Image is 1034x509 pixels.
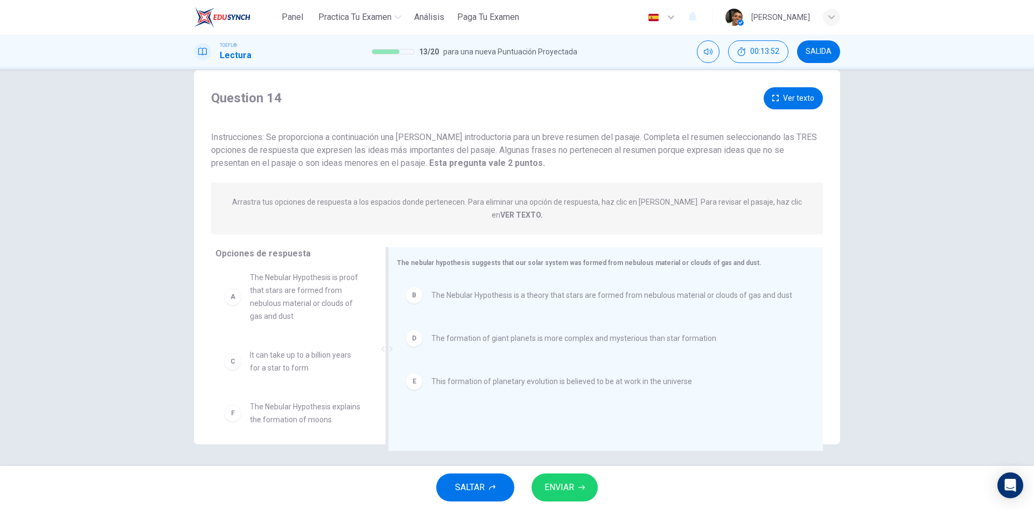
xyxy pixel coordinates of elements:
div: D [406,330,423,347]
span: This formation of planetary evolution is believed to be at work in the universe [431,375,692,388]
span: para una nueva Puntuación Proyectada [443,45,577,58]
div: DThe formation of giant planets is more complex and mysterious than star formation [397,321,806,355]
span: 00:13:52 [750,47,779,56]
span: Practica tu examen [318,11,392,24]
span: 13 / 20 [419,45,439,58]
div: CIt can take up to a billion years for a star to form [215,340,371,383]
span: Análisis [414,11,444,24]
strong: VER TEXTO. [500,211,543,219]
p: Arrastra tus opciones de respuesta a los espacios donde pertenecen. Para eliminar una opción de r... [232,198,802,219]
button: Paga Tu Examen [453,8,523,27]
button: 00:13:52 [728,40,788,63]
button: Análisis [410,8,449,27]
span: ENVIAR [544,480,574,495]
div: Ocultar [728,40,788,63]
span: TOEFL® [220,41,237,49]
strong: Esta pregunta vale 2 puntos. [427,158,545,168]
button: ENVIAR [532,473,598,501]
a: EduSynch logo [194,6,275,28]
span: Panel [282,11,303,24]
span: The Nebular Hypothesis explains the formation of moons [250,400,362,426]
div: AThe Nebular Hypothesis is proof that stars are formed from nebulous material or clouds of gas an... [215,262,371,331]
span: Opciones de respuesta [215,248,311,259]
div: FThe Nebular Hypothesis explains the formation of moons [215,392,371,435]
img: EduSynch logo [194,6,250,28]
div: F [224,405,241,422]
div: A [224,288,241,305]
span: SALTAR [455,480,485,495]
h4: Question 14 [211,89,282,107]
button: Practica tu examen [314,8,406,27]
div: Silenciar [697,40,719,63]
span: The Nebular Hypothesis is proof that stars are formed from nebulous material or clouds of gas and... [250,271,362,323]
div: BThe Nebular Hypothesis is a theory that stars are formed from nebulous material or clouds of gas... [397,278,806,312]
button: Panel [275,8,310,27]
img: Profile picture [725,9,743,26]
button: Ver texto [764,87,823,109]
span: It can take up to a billion years for a star to form [250,348,362,374]
div: B [406,287,423,304]
div: [PERSON_NAME] [751,11,810,24]
span: Paga Tu Examen [457,11,519,24]
button: SALIDA [797,40,840,63]
h1: Lectura [220,49,251,62]
button: SALTAR [436,473,514,501]
span: The formation of giant planets is more complex and mysterious than star formation [431,332,716,345]
img: es [647,13,660,22]
div: E [406,373,423,390]
div: EThis formation of planetary evolution is believed to be at work in the universe [397,364,806,399]
span: The nebular hypothesis suggests that our solar system was formed from nebulous material or clouds... [397,259,761,267]
span: SALIDA [806,47,832,56]
div: Open Intercom Messenger [997,472,1023,498]
div: C [224,353,241,370]
span: Instrucciones: Se proporciona a continuación una [PERSON_NAME] introductoria para un breve resume... [211,132,817,168]
span: The Nebular Hypothesis is a theory that stars are formed from nebulous material or clouds of gas ... [431,289,792,302]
